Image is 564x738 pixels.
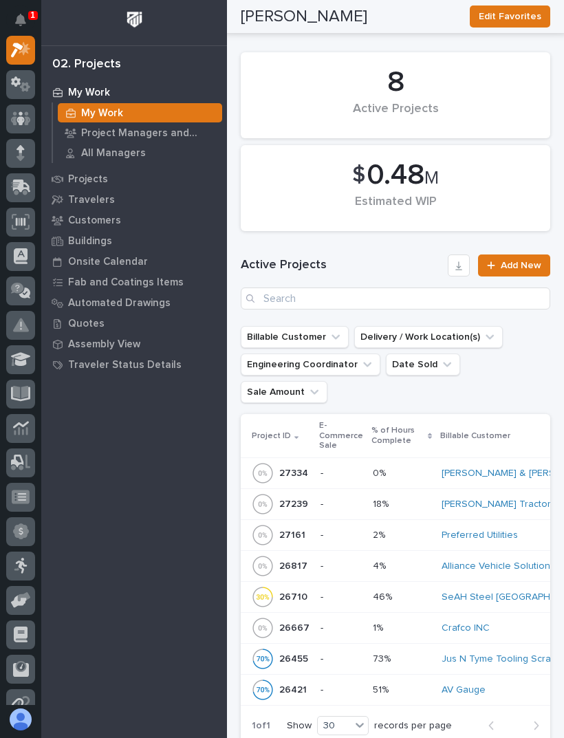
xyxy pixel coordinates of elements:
[81,107,123,120] p: My Work
[321,499,362,510] p: -
[68,173,108,186] p: Projects
[41,230,227,251] a: Buildings
[373,527,388,541] p: 2%
[373,682,391,696] p: 51%
[373,589,395,603] p: 46%
[68,235,112,248] p: Buildings
[264,102,527,131] div: Active Projects
[53,143,227,162] a: All Managers
[241,287,550,310] input: Search
[241,354,380,376] button: Engineering Coordinator
[373,465,389,479] p: 0%
[81,147,146,160] p: All Managers
[41,292,227,313] a: Automated Drawings
[6,705,35,734] button: users-avatar
[442,684,486,696] a: AV Gauge
[442,622,490,634] a: Crafco INC
[41,354,227,375] a: Traveler Status Details
[41,251,227,272] a: Onsite Calendar
[241,326,349,348] button: Billable Customer
[442,530,518,541] a: Preferred Utilities
[241,381,327,403] button: Sale Amount
[373,558,389,572] p: 4%
[478,254,550,276] a: Add New
[424,169,439,187] span: M
[17,14,35,36] div: Notifications1
[53,103,227,122] a: My Work
[41,313,227,334] a: Quotes
[252,428,291,444] p: Project ID
[68,338,140,351] p: Assembly View
[440,428,510,444] p: Billable Customer
[68,87,110,99] p: My Work
[321,653,362,665] p: -
[479,8,541,25] span: Edit Favorites
[68,359,182,371] p: Traveler Status Details
[53,123,227,142] a: Project Managers and Engineers
[321,592,362,603] p: -
[41,210,227,230] a: Customers
[68,194,115,206] p: Travelers
[477,719,514,732] button: Back
[321,684,362,696] p: -
[279,651,311,665] p: 26455
[241,257,442,274] h1: Active Projects
[52,57,121,72] div: 02. Projects
[279,589,310,603] p: 26710
[354,326,503,348] button: Delivery / Work Location(s)
[68,297,171,310] p: Automated Drawings
[321,622,362,634] p: -
[321,561,362,572] p: -
[68,276,184,289] p: Fab and Coatings Items
[371,423,424,448] p: % of Hours Complete
[501,261,541,270] span: Add New
[279,558,310,572] p: 26817
[68,215,121,227] p: Customers
[122,7,147,32] img: Workspace Logo
[279,620,312,634] p: 26667
[352,162,365,188] span: $
[41,169,227,189] a: Projects
[470,6,550,28] button: Edit Favorites
[241,7,367,27] h2: [PERSON_NAME]
[6,6,35,34] button: Notifications
[279,682,310,696] p: 26421
[68,318,105,330] p: Quotes
[30,10,35,20] p: 1
[374,720,452,732] p: records per page
[514,719,550,732] button: Next
[373,496,391,510] p: 18%
[373,620,386,634] p: 1%
[386,354,460,376] button: Date Sold
[264,195,527,224] div: Estimated WIP
[41,334,227,354] a: Assembly View
[279,496,311,510] p: 27239
[41,189,227,210] a: Travelers
[319,418,363,453] p: E-Commerce Sale
[81,127,217,140] p: Project Managers and Engineers
[367,161,424,190] span: 0.48
[264,65,527,100] div: 8
[318,718,351,734] div: 30
[41,82,227,102] a: My Work
[321,530,362,541] p: -
[321,468,362,479] p: -
[279,465,311,479] p: 27334
[68,256,148,268] p: Onsite Calendar
[41,272,227,292] a: Fab and Coatings Items
[287,720,312,732] p: Show
[373,651,393,665] p: 73%
[279,527,308,541] p: 27161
